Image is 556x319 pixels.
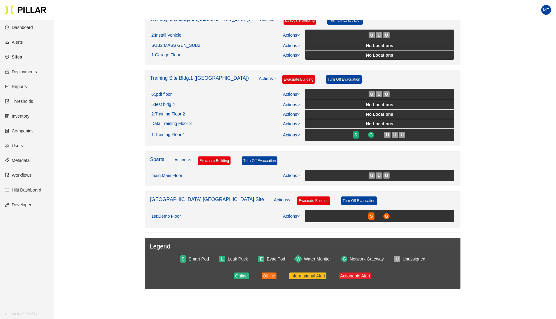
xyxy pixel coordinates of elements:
[378,32,381,38] span: U
[341,196,377,205] a: Turn Off Evacuation
[259,75,276,89] a: Actions
[163,43,200,48] span: : MASS GEN_SUB2
[151,102,175,107] div: 5
[297,174,300,177] span: down
[385,213,388,220] span: G
[260,256,263,262] span: E
[228,256,248,262] div: Leak Puck
[543,5,549,15] span: MT
[198,156,231,165] a: Evacuate Building
[150,243,456,250] h3: Legend
[297,122,300,125] span: down
[297,34,300,37] span: down
[340,273,370,279] div: Actionable Alert
[154,33,182,38] span: : Install Vehicle
[5,158,30,163] a: tagMetadata
[151,214,181,219] div: 1st
[189,256,209,262] div: Smart Pod
[297,103,300,106] span: down
[350,256,384,262] div: Network Gateway
[5,188,41,192] a: barsHilti Dashboard
[283,121,300,126] a: Actions
[5,202,31,207] a: apiDeveloper
[5,128,34,133] a: solutionCompanies
[263,273,275,279] div: Offline
[150,157,165,162] a: Sparta
[154,132,185,138] span: : Training Floor 1
[151,121,192,127] div: Data
[5,69,37,74] a: giftDeployments
[370,172,373,179] span: U
[5,143,23,148] a: teamUsers
[5,173,31,178] a: auditWorkflows
[296,256,300,262] span: W
[386,131,389,138] span: U
[283,132,300,137] a: Actions
[5,25,33,30] a: dashboardDashboard
[403,256,425,262] div: Unassigned
[297,215,300,218] span: down
[297,133,300,136] span: down
[385,91,388,98] span: U
[306,120,453,127] div: No Locations
[161,121,192,127] span: : Training Floor 3
[283,112,300,117] a: Actions
[378,172,381,179] span: U
[154,92,172,97] span: : .pdf floor
[393,131,396,138] span: U
[297,93,300,96] span: down
[5,5,46,15] img: Pillar Technologies
[5,40,23,45] a: alertAlerts
[297,44,300,47] span: down
[306,111,453,118] div: No Locations
[274,196,291,210] a: Actions
[283,102,300,107] a: Actions
[221,256,224,262] span: L
[370,131,373,138] span: G
[151,43,200,48] div: SUB2
[370,32,373,38] span: U
[151,132,185,138] div: 1
[5,55,22,59] a: environmentSites
[354,131,357,138] span: S
[306,42,453,49] div: No Locations
[378,91,381,98] span: U
[283,43,300,48] a: Actions
[401,131,404,138] span: U
[283,173,300,178] a: Actions
[151,33,181,38] div: 2
[385,32,388,38] span: U
[151,92,172,97] div: 6
[161,173,182,179] span: : Main Floor
[327,16,363,25] a: Turn Off Evacuation
[273,77,276,80] span: down
[5,114,30,119] a: qrcodeInventory
[235,273,247,279] div: Online
[306,52,453,59] div: No Locations
[297,113,300,116] span: down
[189,158,192,161] span: down
[151,173,182,179] div: main
[260,16,277,30] a: Actions
[283,53,300,58] a: Actions
[154,102,175,107] span: : test bldg 4
[154,52,180,58] span: : Garage Floor
[150,75,249,81] a: Training Site Bldg.1 ([GEOGRAPHIC_DATA])
[150,197,264,202] a: [GEOGRAPHIC_DATA] [GEOGRAPHIC_DATA] Site
[283,92,300,97] a: Actions
[157,214,181,219] span: : Demo Floor
[151,52,180,58] div: 1
[297,196,330,205] a: Evacuate Building
[283,33,300,38] a: Actions
[151,111,185,117] div: 2
[284,16,316,25] a: Evacuate Building
[297,54,300,57] span: down
[370,91,373,98] span: U
[154,111,185,117] span: : Training Floor 2
[5,84,27,89] a: line-chartReports
[182,256,184,262] span: S
[396,256,399,262] span: U
[306,101,453,108] div: No Locations
[242,156,277,165] a: Turn Off Evacuation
